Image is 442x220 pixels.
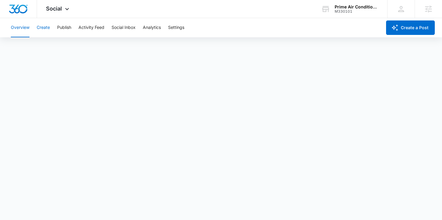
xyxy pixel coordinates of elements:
div: account name [335,5,379,9]
button: Create [37,18,50,37]
div: account id [335,9,379,14]
button: Activity Feed [78,18,104,37]
button: Settings [168,18,184,37]
button: Analytics [143,18,161,37]
span: Social [46,5,62,12]
button: Publish [57,18,71,37]
button: Create a Post [386,20,435,35]
button: Overview [11,18,29,37]
button: Social Inbox [112,18,136,37]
